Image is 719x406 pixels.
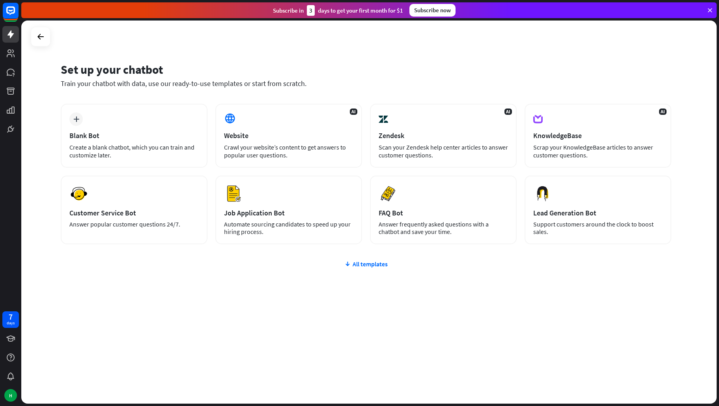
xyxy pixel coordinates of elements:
[9,313,13,320] div: 7
[4,389,17,402] div: H
[7,320,15,326] div: days
[409,4,456,17] div: Subscribe now
[2,311,19,328] a: 7 days
[307,5,315,16] div: 3
[273,5,403,16] div: Subscribe in days to get your first month for $1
